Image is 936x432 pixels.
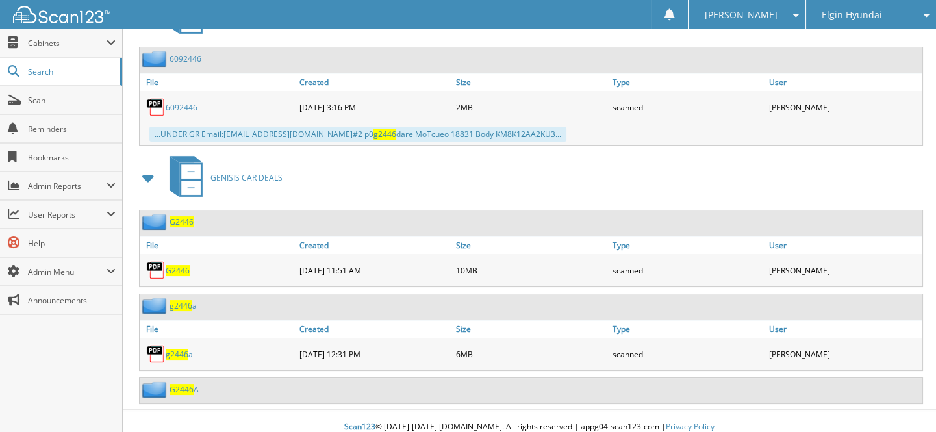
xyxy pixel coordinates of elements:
img: scan123-logo-white.svg [13,6,110,23]
a: User [766,320,922,338]
a: File [140,320,296,338]
img: folder2.png [142,381,170,398]
a: 6092446 [166,102,197,113]
a: G2446 [166,265,190,276]
div: ...UNDER GR Email: [EMAIL_ADDRESS][DOMAIN_NAME] #2 p0 dare MoTcueo 18831 Body KM8K12AA2KU3... [149,127,566,142]
div: 10MB [453,257,609,283]
div: [DATE] 11:51 AM [296,257,453,283]
div: 2MB [453,94,609,120]
span: G2446 [170,384,194,395]
a: User [766,73,922,91]
a: G2446A [170,384,199,395]
a: Type [609,73,766,91]
span: Bookmarks [28,152,116,163]
span: Reminders [28,123,116,134]
div: [PERSON_NAME] [766,257,922,283]
a: Size [453,236,609,254]
a: g2446a [170,300,197,311]
a: Size [453,73,609,91]
span: g2446 [170,300,192,311]
img: PDF.png [146,260,166,280]
img: PDF.png [146,97,166,117]
span: Announcements [28,295,116,306]
div: [DATE] 3:16 PM [296,94,453,120]
span: Search [28,66,114,77]
span: Admin Reports [28,181,107,192]
div: [PERSON_NAME] [766,94,922,120]
div: [PERSON_NAME] [766,341,922,367]
a: g2446a [166,349,193,360]
div: scanned [609,94,766,120]
span: Elgin Hyundai [822,11,882,19]
span: GENISIS CAR DEALS [210,172,283,183]
a: 6092446 [170,53,201,64]
img: PDF.png [146,344,166,364]
a: Size [453,320,609,338]
span: [PERSON_NAME] [705,11,778,19]
span: g2446 [373,129,396,140]
span: User Reports [28,209,107,220]
a: File [140,236,296,254]
img: folder2.png [142,51,170,67]
a: G2446 [170,216,194,227]
a: Created [296,73,453,91]
a: Type [609,236,766,254]
a: User [766,236,922,254]
span: Scan [28,95,116,106]
span: Cabinets [28,38,107,49]
span: Help [28,238,116,249]
div: 6MB [453,341,609,367]
a: File [140,73,296,91]
div: scanned [609,341,766,367]
a: Type [609,320,766,338]
a: Created [296,320,453,338]
div: scanned [609,257,766,283]
span: g2446 [166,349,188,360]
div: [DATE] 12:31 PM [296,341,453,367]
img: folder2.png [142,298,170,314]
a: Privacy Policy [666,421,715,432]
iframe: Chat Widget [871,370,936,432]
span: Admin Menu [28,266,107,277]
span: Scan123 [344,421,375,432]
a: GENISIS CAR DEALS [162,152,283,203]
img: folder2.png [142,214,170,230]
a: Created [296,236,453,254]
